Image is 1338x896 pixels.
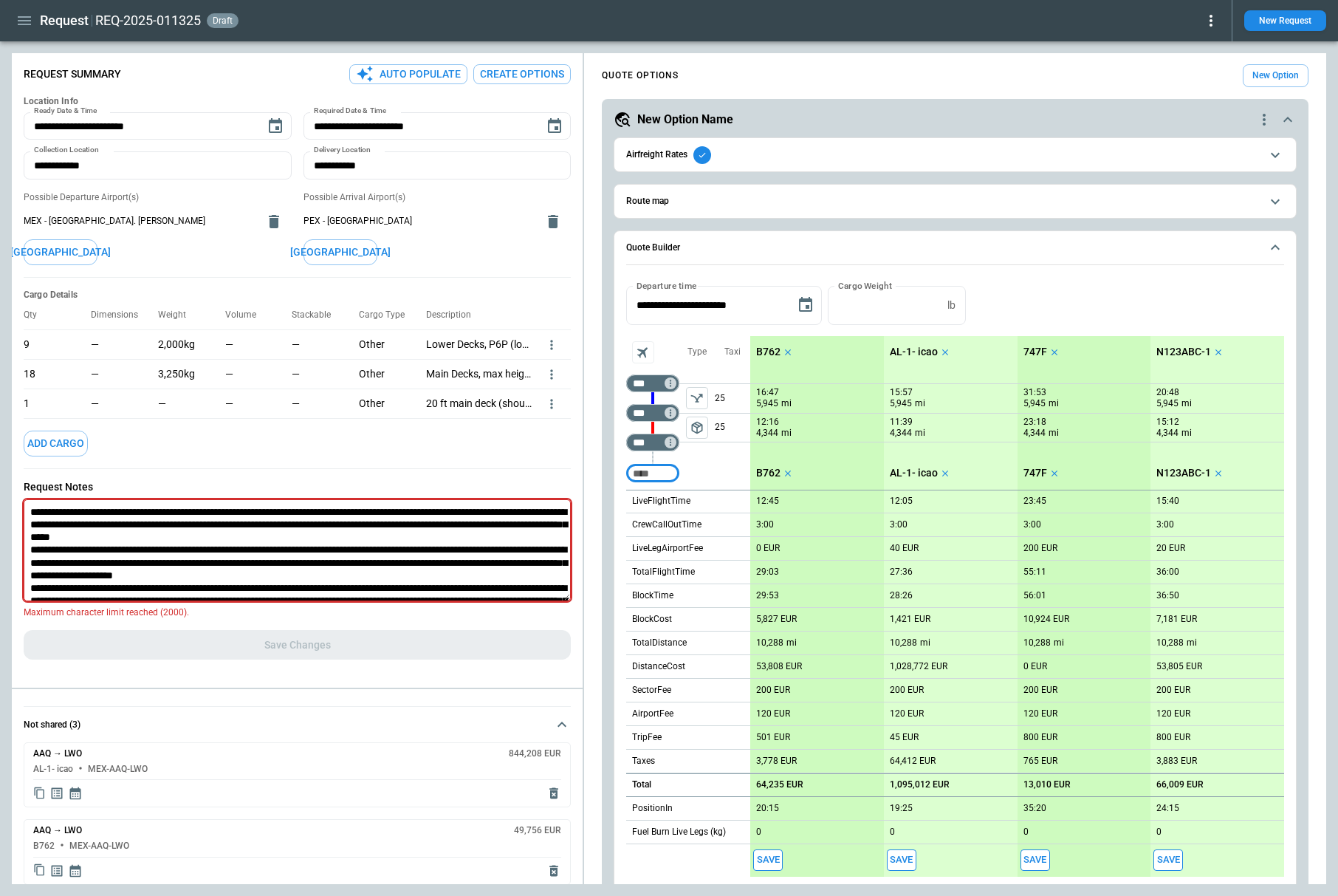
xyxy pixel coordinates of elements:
p: Possible Arrival Airport(s) [303,191,572,204]
p: 53,805 EUR [1156,661,1202,672]
p: 747F [1023,346,1047,358]
span: Save this aircraft quote and copy details to clipboard [1020,849,1050,871]
p: 28:26 [890,590,913,601]
button: Save [1020,849,1050,871]
span: Delete quote [546,863,561,878]
p: 19:25 [890,803,913,814]
p: 20 ft main deck (should be under 96 inches height and not too heavy) [426,397,532,410]
p: — [292,368,300,380]
h6: Route map [626,196,669,206]
p: — [225,368,233,380]
p: 55:11 [1023,567,1046,578]
p: Lower Decks, P6P (lower deck, 96 inch x 125 inch) [426,338,532,351]
p: 25 [715,414,750,442]
p: 2,000kg [158,338,195,351]
p: 29:53 [756,590,779,601]
label: Ready Date & Time [34,106,97,117]
p: — [292,338,300,351]
p: 10,288 [890,637,917,649]
button: Choose date, selected date is Sep 8, 2025 [791,290,820,320]
p: mi [1187,637,1197,649]
button: delete [259,207,289,236]
p: 29:03 [756,567,779,578]
p: Weight [158,310,198,321]
p: 20 EUR [1156,543,1185,554]
button: Choose date, selected date is May 5, 2026 [540,112,569,141]
p: AL-1- icao [890,467,938,479]
button: more [544,367,559,382]
p: B762 [756,346,780,358]
div: quote-option-actions [1255,111,1273,129]
p: LiveLegAirportFee [632,542,703,555]
p: Possible Departure Airport(s) [24,191,292,204]
span: Aircraft selection [632,341,654,363]
p: 31:53 [1023,387,1046,398]
p: Taxes [632,755,655,767]
span: Type of sector [686,417,708,439]
p: 1,095,012 EUR [890,779,950,790]
div: scrollable content [750,336,1284,877]
label: Required Date & Time [314,106,386,117]
p: 20:15 [756,803,779,814]
div: Quote Builder [626,286,1284,877]
span: Display detailed quote content [49,786,64,801]
h6: Location Info [24,96,571,107]
p: TripFee [632,731,662,744]
p: mi [915,427,925,440]
p: mi [1054,637,1064,649]
p: 12:05 [890,496,913,507]
p: 15:40 [1156,496,1179,507]
p: N123ABC-1 [1156,346,1211,358]
div: No dimensions [91,359,158,389]
button: Save [753,849,783,871]
p: PositionIn [632,802,673,815]
p: 3,778 EUR [756,756,797,767]
p: 3,883 EUR [1156,756,1197,767]
p: 11:39 [890,417,913,428]
h6: Cargo Details [24,290,571,301]
p: 200 EUR [1156,685,1190,696]
p: — [225,338,233,351]
p: Maximum character limit reached (2000). [24,607,571,618]
button: Airfreight Rates [626,138,1284,171]
div: Too short [626,375,679,392]
p: 120 EUR [756,708,790,719]
p: AL-1- icao [890,346,938,358]
p: 5,945 [756,397,778,410]
h6: Total [632,780,651,790]
p: TotalFlightTime [632,566,695,578]
span: Copy quote content [33,786,46,801]
p: 1 [24,397,30,410]
p: 3:00 [1156,519,1174,530]
p: BlockCost [632,613,672,626]
div: Lower Decks, P6P (lower deck, 96 inch x 125 inch) [426,329,544,359]
p: 20:48 [1156,387,1179,398]
p: 747F [1023,467,1047,479]
p: Type [687,346,707,358]
p: CrewCallOutTime [632,519,701,531]
h6: Quote Builder [626,243,680,253]
p: 10,288 [1023,637,1051,649]
div: Other [359,359,426,389]
p: 200 EUR [756,685,790,696]
p: 64,412 EUR [890,756,936,767]
p: 10,288 [1156,637,1184,649]
p: Request Notes [24,481,571,493]
span: Type of sector [686,387,708,409]
p: mi [1049,427,1059,440]
p: Other [359,397,414,410]
h2: REQ-2025-011325 [95,12,201,30]
label: Delivery Location [314,145,371,156]
p: N123ABC-1 [1156,467,1211,479]
p: — [158,397,166,410]
button: more [544,338,559,352]
div: Too short [626,434,679,451]
p: 4,344 [890,427,912,440]
div: 20 ft main deck (should be under 96 inches height and not too heavy) [426,389,544,418]
p: Other [359,338,414,351]
p: Main Decks, max height, 118 inch [426,368,532,380]
p: 0 EUR [756,543,780,554]
span: Delete quote [546,786,561,801]
p: — [91,368,146,380]
p: 15:57 [890,387,913,398]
